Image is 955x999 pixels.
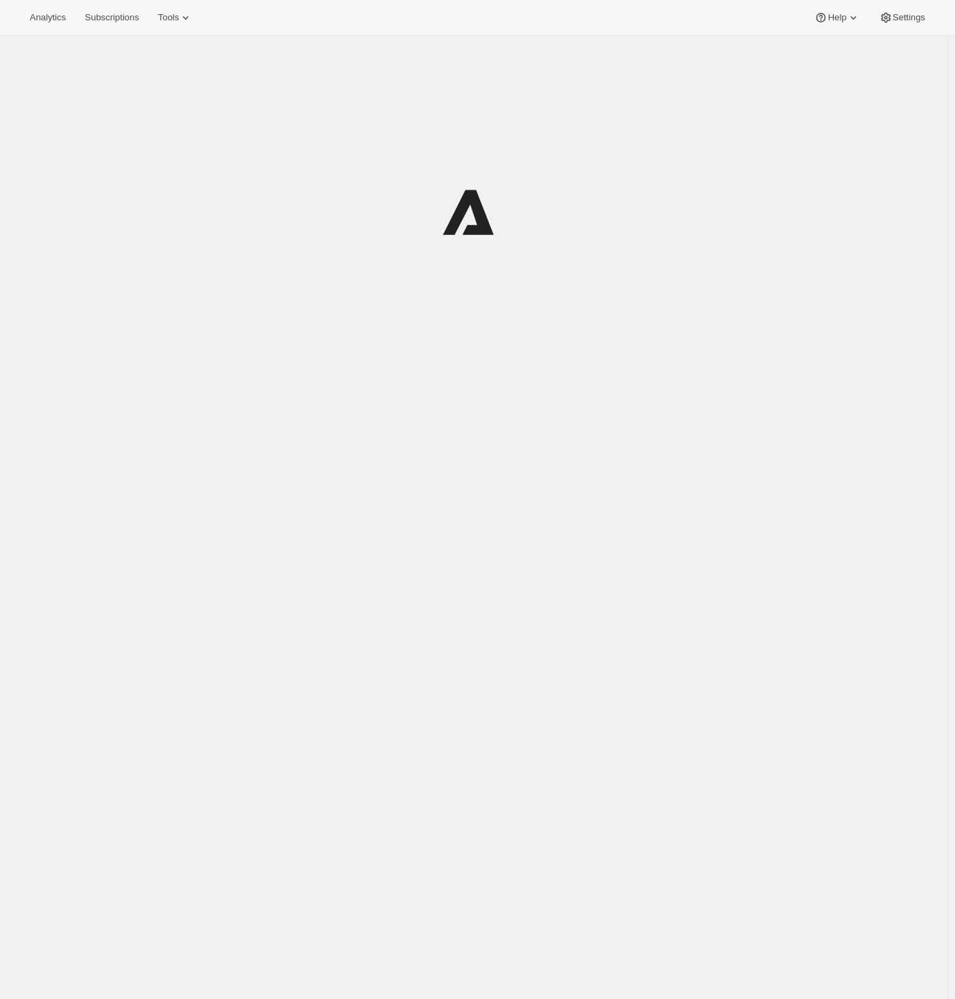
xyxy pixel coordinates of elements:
button: Settings [871,8,933,27]
span: Settings [893,12,925,23]
span: Tools [158,12,179,23]
button: Tools [150,8,200,27]
button: Subscriptions [77,8,147,27]
span: Subscriptions [85,12,139,23]
span: Analytics [30,12,66,23]
button: Help [806,8,868,27]
button: Analytics [22,8,74,27]
span: Help [828,12,846,23]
